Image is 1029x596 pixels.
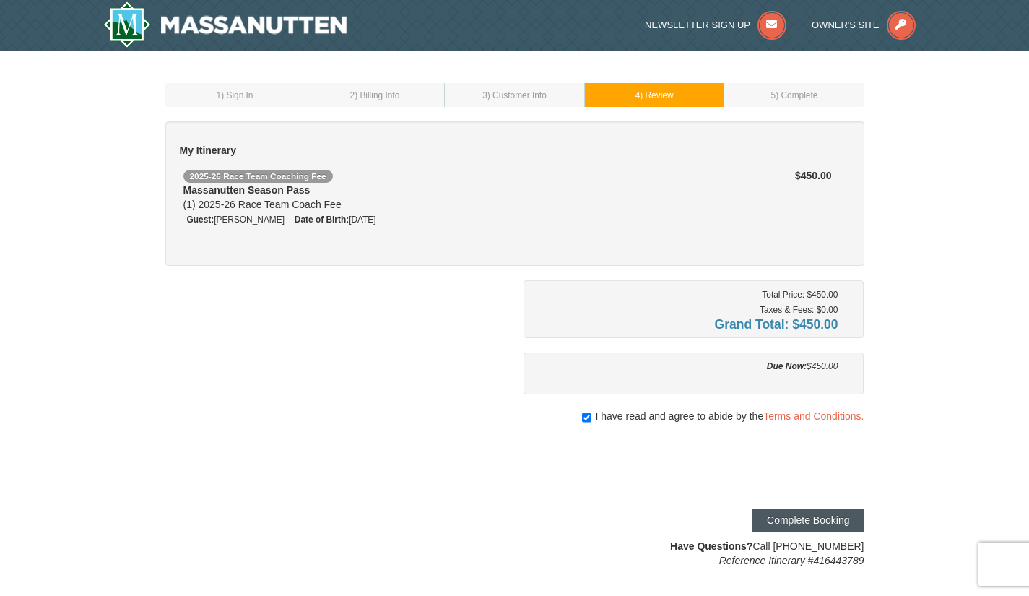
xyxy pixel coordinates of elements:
[645,20,786,30] a: Newsletter Sign Up
[295,215,376,225] small: [DATE]
[763,410,864,422] a: Terms and Conditions.
[670,540,752,552] strong: Have Questions?
[183,170,333,183] span: 2025-26 Race Team Coaching Fee
[103,1,347,48] img: Massanutten Resort Logo
[635,90,674,100] small: 4
[487,90,547,100] span: ) Customer Info
[812,20,916,30] a: Owner's Site
[180,143,850,157] h5: My Itinerary
[221,90,253,100] span: ) Sign In
[645,20,750,30] span: Newsletter Sign Up
[187,215,214,225] strong: Guest:
[762,290,838,300] small: Total Price: $450.00
[295,215,349,225] strong: Date of Birth:
[217,90,253,100] small: 1
[355,90,399,100] span: ) Billing Info
[103,1,347,48] a: Massanutten Resort
[812,20,880,30] span: Owner's Site
[183,183,614,212] div: (1) 2025-26 Race Team Coach Fee
[752,509,864,532] button: Complete Booking
[524,539,864,568] div: Call [PHONE_NUMBER]
[771,90,818,100] small: 5
[767,361,807,371] strong: Due Now:
[534,359,838,373] div: $450.00
[719,555,864,566] em: Reference Itinerary #416443789
[776,90,817,100] span: ) Complete
[795,170,832,181] strike: $450.00
[187,215,285,225] small: [PERSON_NAME]
[183,184,311,196] strong: Massanutten Season Pass
[640,90,673,100] span: ) Review
[595,409,864,423] span: I have read and agree to abide by the
[760,305,838,315] small: Taxes & Fees: $0.00
[482,90,547,100] small: 3
[534,317,838,332] h4: Grand Total: $450.00
[350,90,400,100] small: 2
[644,438,864,494] iframe: reCAPTCHA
